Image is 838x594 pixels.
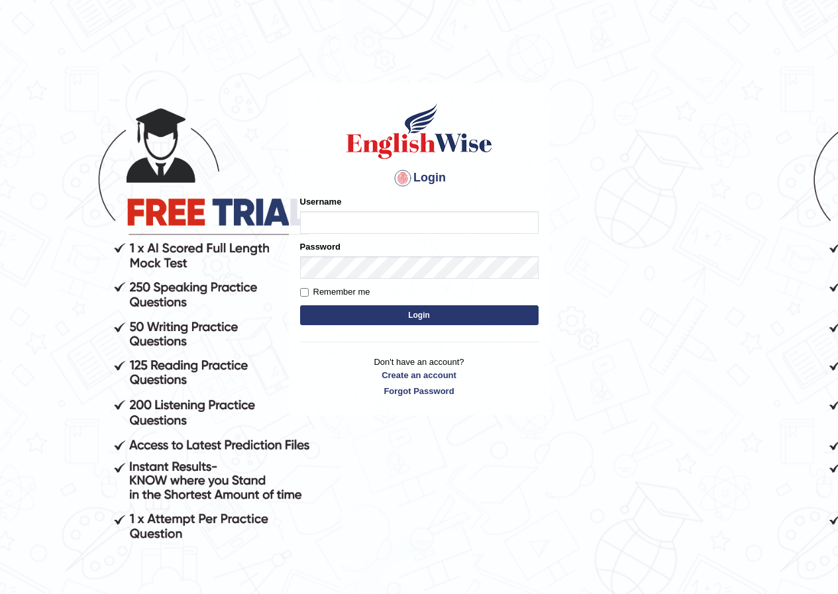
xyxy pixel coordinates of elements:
[300,240,340,253] label: Password
[300,305,539,325] button: Login
[300,369,539,381] a: Create an account
[300,288,309,297] input: Remember me
[300,195,342,208] label: Username
[344,101,495,161] img: Logo of English Wise sign in for intelligent practice with AI
[300,285,370,299] label: Remember me
[300,385,539,397] a: Forgot Password
[300,356,539,397] p: Don't have an account?
[300,168,539,189] h4: Login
